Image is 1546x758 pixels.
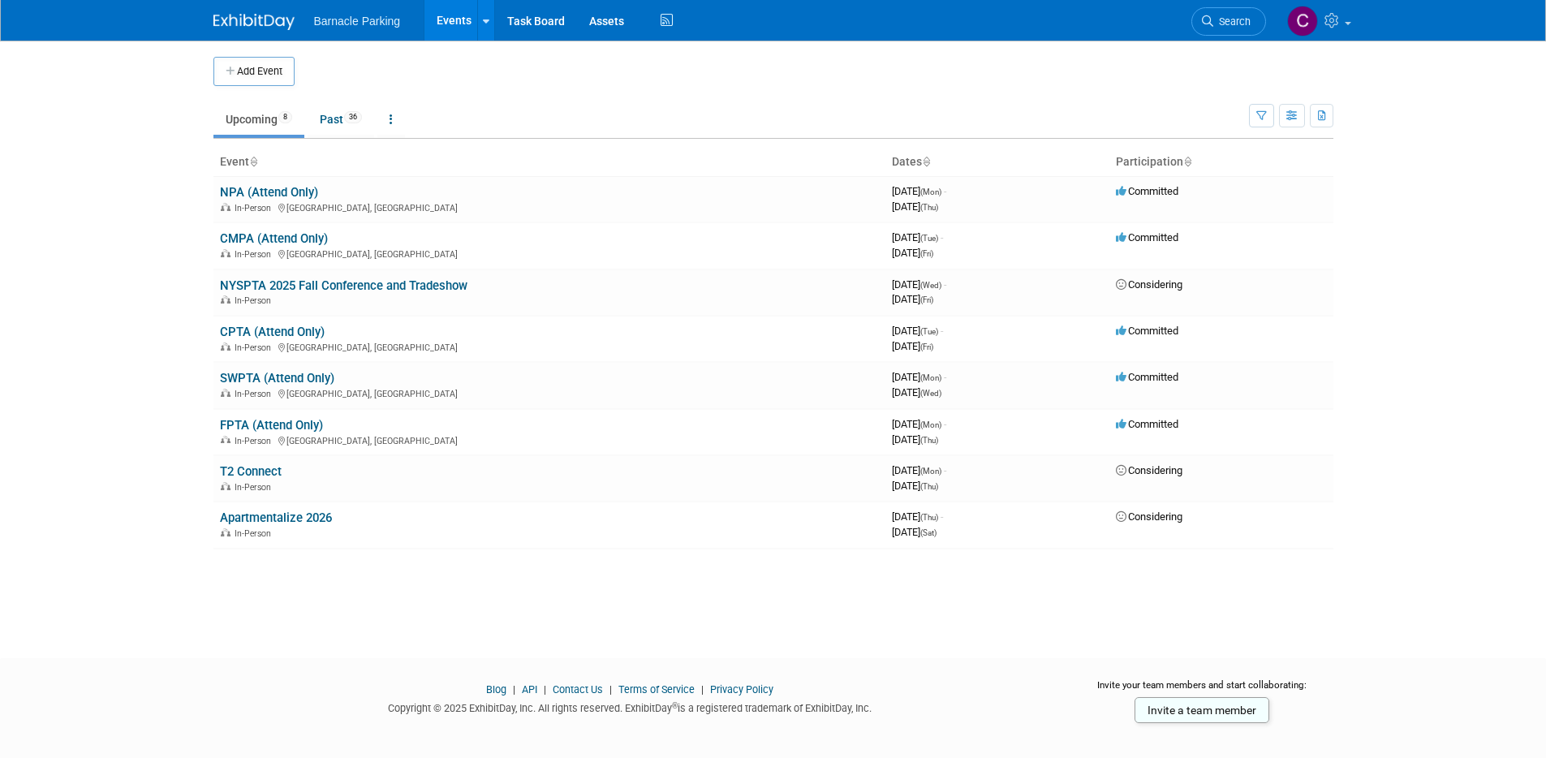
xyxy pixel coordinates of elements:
span: [DATE] [892,200,938,213]
a: Sort by Start Date [922,155,930,168]
span: (Thu) [920,436,938,445]
span: [DATE] [892,325,943,337]
span: [DATE] [892,480,938,492]
a: CPTA (Attend Only) [220,325,325,339]
span: (Mon) [920,187,941,196]
div: Invite your team members and start collaborating: [1071,678,1333,703]
span: Committed [1116,231,1178,243]
img: In-Person Event [221,389,230,397]
span: - [944,418,946,430]
span: [DATE] [892,340,933,352]
span: [DATE] [892,231,943,243]
span: 36 [344,111,362,123]
div: [GEOGRAPHIC_DATA], [GEOGRAPHIC_DATA] [220,386,879,399]
span: (Mon) [920,420,941,429]
div: Copyright © 2025 ExhibitDay, Inc. All rights reserved. ExhibitDay is a registered trademark of Ex... [213,697,1048,716]
span: (Tue) [920,234,938,243]
span: | [540,683,550,696]
span: (Tue) [920,327,938,336]
img: In-Person Event [221,528,230,536]
th: Event [213,149,885,176]
img: In-Person Event [221,482,230,490]
a: Sort by Participation Type [1183,155,1191,168]
span: In-Person [235,203,276,213]
span: (Mon) [920,373,941,382]
a: Search [1191,7,1266,36]
div: [GEOGRAPHIC_DATA], [GEOGRAPHIC_DATA] [220,340,879,353]
span: (Thu) [920,482,938,491]
span: (Wed) [920,281,941,290]
span: | [605,683,616,696]
span: - [941,231,943,243]
div: [GEOGRAPHIC_DATA], [GEOGRAPHIC_DATA] [220,247,879,260]
span: - [944,464,946,476]
a: Past36 [308,104,374,135]
span: [DATE] [892,386,941,398]
span: Committed [1116,325,1178,337]
a: NPA (Attend Only) [220,185,318,200]
div: [GEOGRAPHIC_DATA], [GEOGRAPHIC_DATA] [220,433,879,446]
a: CMPA (Attend Only) [220,231,328,246]
span: In-Person [235,436,276,446]
span: (Mon) [920,467,941,476]
span: | [697,683,708,696]
span: [DATE] [892,371,946,383]
a: API [522,683,537,696]
a: Privacy Policy [710,683,773,696]
img: In-Person Event [221,249,230,257]
span: - [941,325,943,337]
img: Courtney Daniel [1287,6,1318,37]
span: Committed [1116,418,1178,430]
a: SWPTA (Attend Only) [220,371,334,385]
span: (Sat) [920,528,937,537]
span: [DATE] [892,510,943,523]
span: In-Person [235,342,276,353]
img: In-Person Event [221,342,230,351]
a: Upcoming8 [213,104,304,135]
a: Contact Us [553,683,603,696]
span: In-Person [235,482,276,493]
img: ExhibitDay [213,14,295,30]
img: In-Person Event [221,436,230,444]
span: Considering [1116,278,1182,291]
span: In-Person [235,249,276,260]
span: [DATE] [892,526,937,538]
span: - [944,371,946,383]
button: Add Event [213,57,295,86]
span: (Thu) [920,513,938,522]
span: (Thu) [920,203,938,212]
span: [DATE] [892,185,946,197]
span: In-Person [235,528,276,539]
a: Apartmentalize 2026 [220,510,332,525]
a: NYSPTA 2025 Fall Conference and Tradeshow [220,278,467,293]
a: Sort by Event Name [249,155,257,168]
span: Committed [1116,185,1178,197]
span: In-Person [235,295,276,306]
span: In-Person [235,389,276,399]
span: | [509,683,519,696]
div: [GEOGRAPHIC_DATA], [GEOGRAPHIC_DATA] [220,200,879,213]
span: Committed [1116,371,1178,383]
a: Blog [486,683,506,696]
span: [DATE] [892,433,938,446]
span: - [944,185,946,197]
span: [DATE] [892,247,933,259]
span: [DATE] [892,418,946,430]
img: In-Person Event [221,295,230,304]
span: [DATE] [892,464,946,476]
img: In-Person Event [221,203,230,211]
span: Barnacle Parking [314,15,401,28]
span: Considering [1116,464,1182,476]
a: T2 Connect [220,464,282,479]
span: (Wed) [920,389,941,398]
span: [DATE] [892,278,946,291]
span: (Fri) [920,342,933,351]
a: FPTA (Attend Only) [220,418,323,433]
a: Invite a team member [1135,697,1269,723]
th: Participation [1109,149,1333,176]
th: Dates [885,149,1109,176]
span: - [941,510,943,523]
span: (Fri) [920,295,933,304]
span: [DATE] [892,293,933,305]
span: (Fri) [920,249,933,258]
